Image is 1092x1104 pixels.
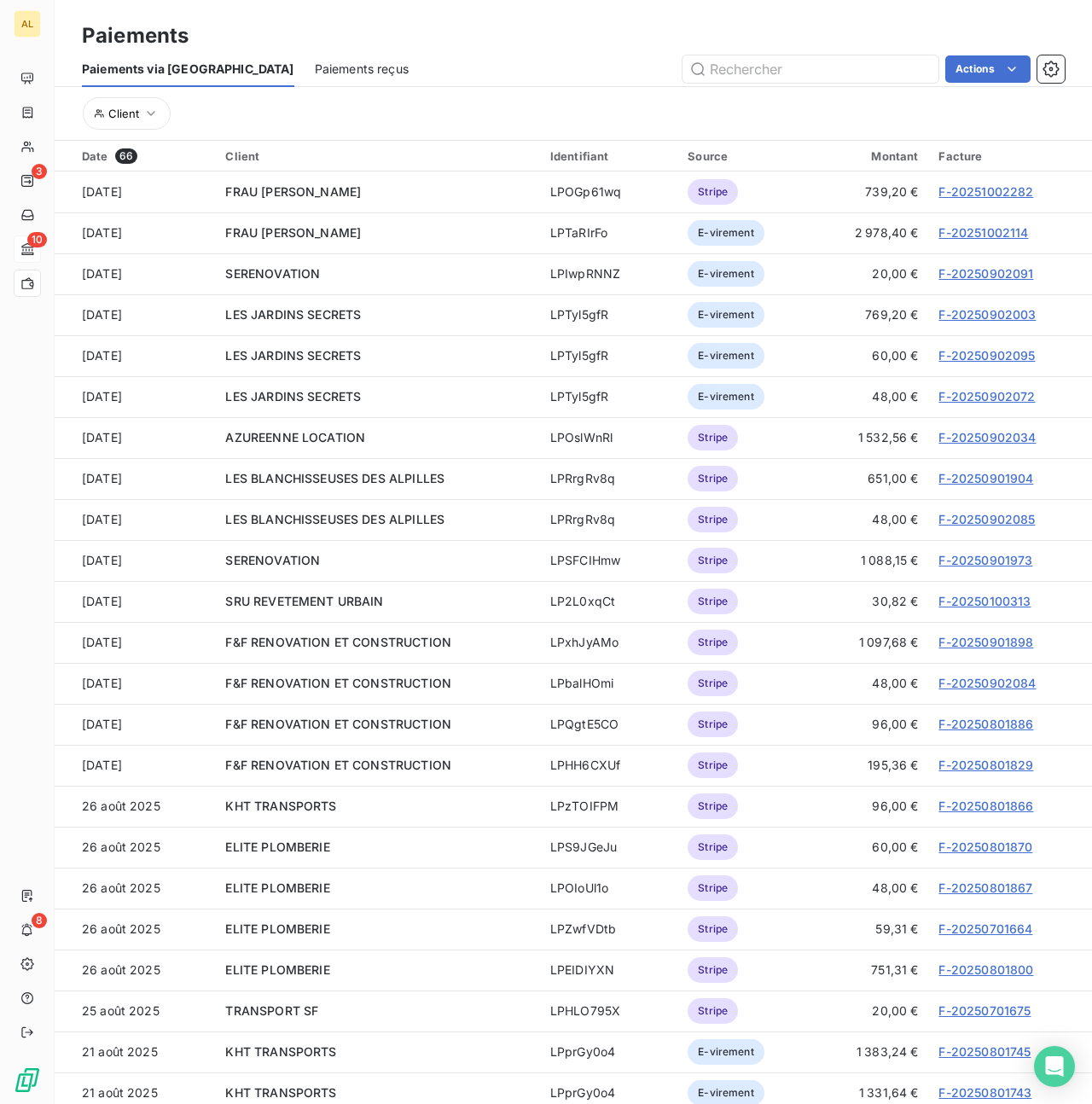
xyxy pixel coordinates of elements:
a: F-20250801743 [938,1085,1031,1100]
td: 1 088,15 € [812,540,929,581]
span: Stripe [688,630,738,655]
span: Stripe [688,875,738,901]
a: F-20250801886 [938,717,1033,731]
div: Montant [822,149,919,163]
span: LES BLANCHISSEUSES DES ALPILLES [225,471,444,485]
span: E-virement [688,261,764,287]
a: F-20250701664 [938,921,1032,936]
a: F-20250701675 [938,1003,1031,1018]
td: [DATE] [55,376,215,417]
span: E-virement [688,302,764,328]
span: Stripe [688,425,738,450]
td: 20,00 € [812,991,929,1031]
span: SERENOVATION [225,266,320,281]
a: F-20251002114 [938,225,1028,240]
a: F-20250801745 [938,1044,1031,1059]
a: F-20250801829 [938,758,1033,772]
td: 26 août 2025 [55,909,215,950]
td: 195,36 € [812,745,929,786]
td: LPTyl5gfR [540,294,677,335]
td: 26 août 2025 [55,786,215,827]
a: F-20250901904 [938,471,1033,485]
button: Actions [945,55,1031,83]
td: 769,20 € [812,294,929,335]
span: LES JARDINS SECRETS [225,389,361,404]
span: Stripe [688,507,738,532]
td: LPQgtE5CO [540,704,677,745]
img: Logo LeanPay [14,1066,41,1094]
span: Paiements via [GEOGRAPHIC_DATA] [82,61,294,78]
span: SRU REVETEMENT URBAIN [225,594,383,608]
span: Stripe [688,957,738,983]
td: LPZwfVDtb [540,909,677,950]
span: TRANSPORT SF [225,1003,318,1018]
td: LPHLO795X [540,991,677,1031]
td: LPS9JGeJu [540,827,677,868]
div: Source [688,149,802,163]
span: FRAU [PERSON_NAME] [225,225,361,240]
span: F&F RENOVATION ET CONSTRUCTION [225,758,451,772]
span: 8 [32,913,47,928]
td: [DATE] [55,458,215,499]
td: [DATE] [55,335,215,376]
span: 66 [115,148,137,164]
td: 96,00 € [812,704,929,745]
td: 1 532,56 € [812,417,929,458]
td: LPIwpRNNZ [540,253,677,294]
td: [DATE] [55,499,215,540]
span: ELITE PLOMBERIE [225,880,329,895]
div: Facture [938,149,1082,163]
span: KHT TRANSPORTS [225,1044,336,1059]
a: F-20250901898 [938,635,1033,649]
div: Client [225,149,529,163]
td: 2 978,40 € [812,212,929,253]
div: AL [14,10,41,38]
span: Stripe [688,752,738,778]
td: 26 août 2025 [55,868,215,909]
td: 48,00 € [812,868,929,909]
td: [DATE] [55,581,215,622]
span: ELITE PLOMBERIE [225,962,329,977]
td: 739,20 € [812,171,929,212]
a: F-20250100313 [938,594,1031,608]
div: Date [82,148,205,164]
a: F-20250902085 [938,512,1035,526]
span: E-virement [688,343,764,369]
span: LES JARDINS SECRETS [225,307,361,322]
span: LES JARDINS SECRETS [225,348,361,363]
td: LPRrgRv8q [540,458,677,499]
a: F-20251002282 [938,184,1033,199]
td: 21 août 2025 [55,1031,215,1072]
span: FRAU [PERSON_NAME] [225,184,361,199]
td: 651,00 € [812,458,929,499]
td: 751,31 € [812,950,929,991]
span: Stripe [688,466,738,491]
td: [DATE] [55,663,215,704]
button: Client [83,97,171,130]
span: Paiements reçus [315,61,409,78]
input: Rechercher [682,55,938,83]
span: AZUREENNE LOCATION [225,430,365,445]
span: 3 [32,164,47,179]
span: Stripe [688,712,738,737]
td: 59,31 € [812,909,929,950]
span: 10 [27,232,47,247]
span: F&F RENOVATION ET CONSTRUCTION [225,676,451,690]
span: Stripe [688,671,738,696]
span: Stripe [688,589,738,614]
td: LPHH6CXUf [540,745,677,786]
span: Stripe [688,548,738,573]
td: LPOslWnRl [540,417,677,458]
td: LPTyl5gfR [540,376,677,417]
td: 60,00 € [812,827,929,868]
td: [DATE] [55,294,215,335]
td: LPxhJyAMo [540,622,677,663]
td: LPzTOIFPM [540,786,677,827]
td: [DATE] [55,417,215,458]
span: ELITE PLOMBERIE [225,921,329,936]
td: 1 097,68 € [812,622,929,663]
a: F-20250902091 [938,266,1033,281]
td: [DATE] [55,540,215,581]
td: 48,00 € [812,663,929,704]
div: Open Intercom Messenger [1034,1046,1075,1087]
